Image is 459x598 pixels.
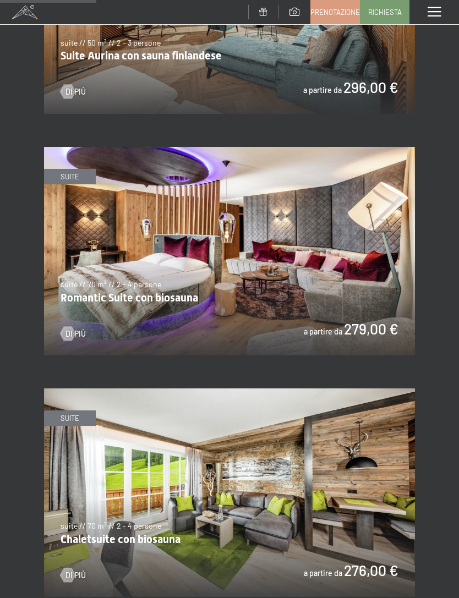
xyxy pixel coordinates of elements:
[311,1,359,24] a: Prenotazione
[44,389,415,396] a: Chaletsuite con biosauna
[61,328,86,339] a: Di più
[65,328,86,339] span: Di più
[65,86,86,97] span: Di più
[44,388,415,597] img: Chaletsuite con biosauna
[44,147,415,154] a: Romantic Suite con biosauna
[65,570,86,581] span: Di più
[310,7,360,17] span: Prenotazione
[368,7,402,17] span: Richiesta
[61,570,86,581] a: Di più
[61,86,86,97] a: Di più
[360,1,409,24] a: Richiesta
[44,147,415,355] img: Romantic Suite con biosauna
